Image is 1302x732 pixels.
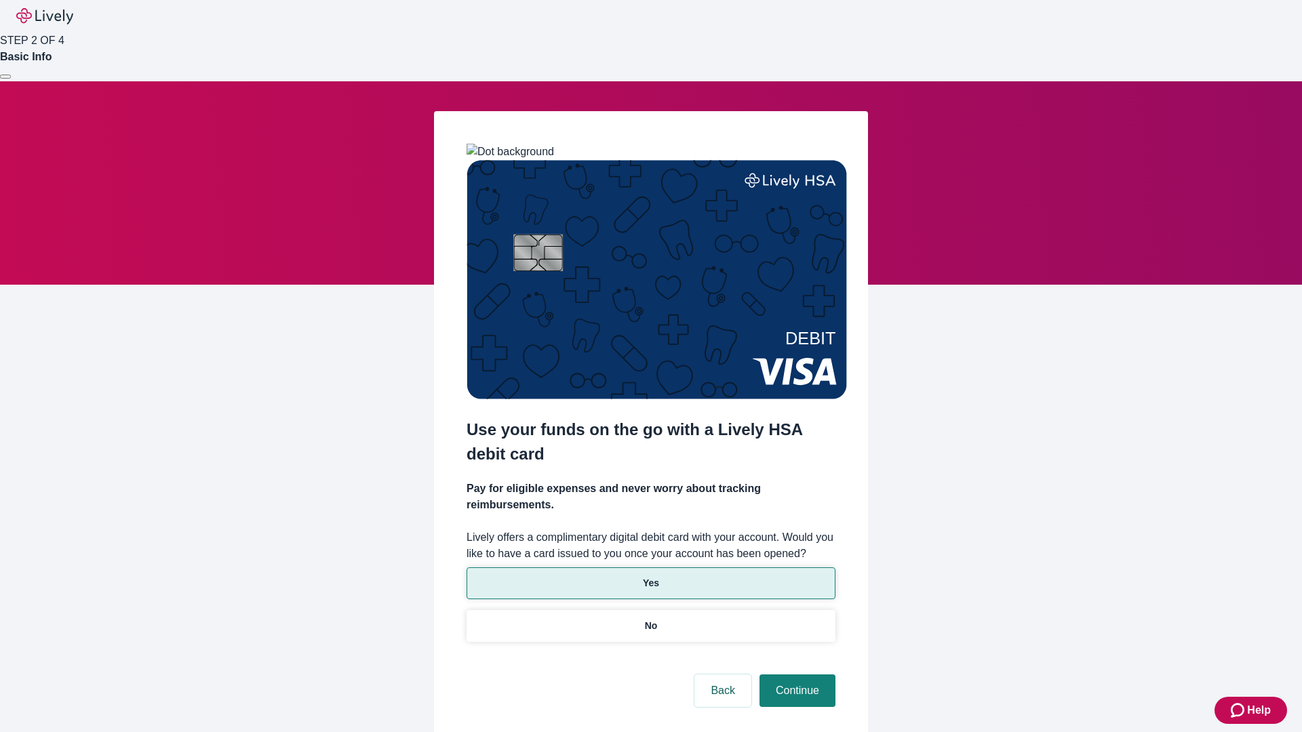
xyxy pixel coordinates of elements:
[694,674,751,707] button: Back
[16,8,73,24] img: Lively
[467,529,835,562] label: Lively offers a complimentary digital debit card with your account. Would you like to have a card...
[467,418,835,466] h2: Use your funds on the go with a Lively HSA debit card
[467,481,835,513] h4: Pay for eligible expenses and never worry about tracking reimbursements.
[759,674,835,707] button: Continue
[645,619,658,633] p: No
[467,160,847,399] img: Debit card
[643,576,659,590] p: Yes
[1215,697,1287,724] button: Zendesk support iconHelp
[467,610,835,642] button: No
[467,567,835,599] button: Yes
[1231,702,1247,718] svg: Zendesk support icon
[467,144,554,160] img: Dot background
[1247,702,1271,718] span: Help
